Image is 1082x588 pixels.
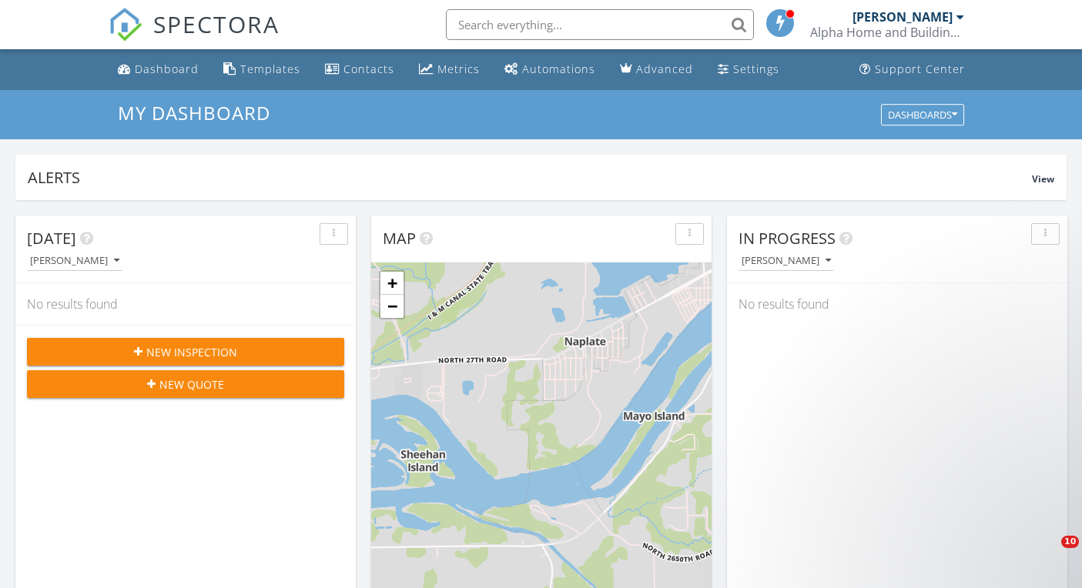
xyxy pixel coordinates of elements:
[109,21,280,53] a: SPECTORA
[380,295,404,318] a: Zoom out
[1061,536,1079,548] span: 10
[739,251,834,272] button: [PERSON_NAME]
[739,228,836,249] span: In Progress
[413,55,486,84] a: Metrics
[112,55,205,84] a: Dashboard
[109,8,142,42] img: The Best Home Inspection Software - Spectora
[498,55,601,84] a: Automations (Basic)
[319,55,400,84] a: Contacts
[146,344,237,360] span: New Inspection
[446,9,754,40] input: Search everything...
[27,251,122,272] button: [PERSON_NAME]
[28,167,1032,188] div: Alerts
[380,272,404,295] a: Zoom in
[135,62,199,76] div: Dashboard
[712,55,786,84] a: Settings
[1032,172,1054,185] span: View
[522,62,595,76] div: Automations
[881,104,964,125] button: Dashboards
[733,62,779,76] div: Settings
[343,62,394,76] div: Contacts
[810,25,964,40] div: Alpha Home and Building Inspections, PLLC
[217,55,307,84] a: Templates
[742,256,831,266] div: [PERSON_NAME]
[727,283,1067,325] div: No results found
[118,100,270,125] span: My Dashboard
[888,109,957,120] div: Dashboards
[1030,536,1067,573] iframe: Intercom live chat
[383,228,416,249] span: Map
[437,62,480,76] div: Metrics
[15,283,356,325] div: No results found
[27,338,344,366] button: New Inspection
[159,376,224,393] span: New Quote
[153,8,280,40] span: SPECTORA
[853,55,971,84] a: Support Center
[30,256,119,266] div: [PERSON_NAME]
[240,62,300,76] div: Templates
[614,55,699,84] a: Advanced
[27,370,344,398] button: New Quote
[853,9,953,25] div: [PERSON_NAME]
[27,228,76,249] span: [DATE]
[875,62,965,76] div: Support Center
[636,62,693,76] div: Advanced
